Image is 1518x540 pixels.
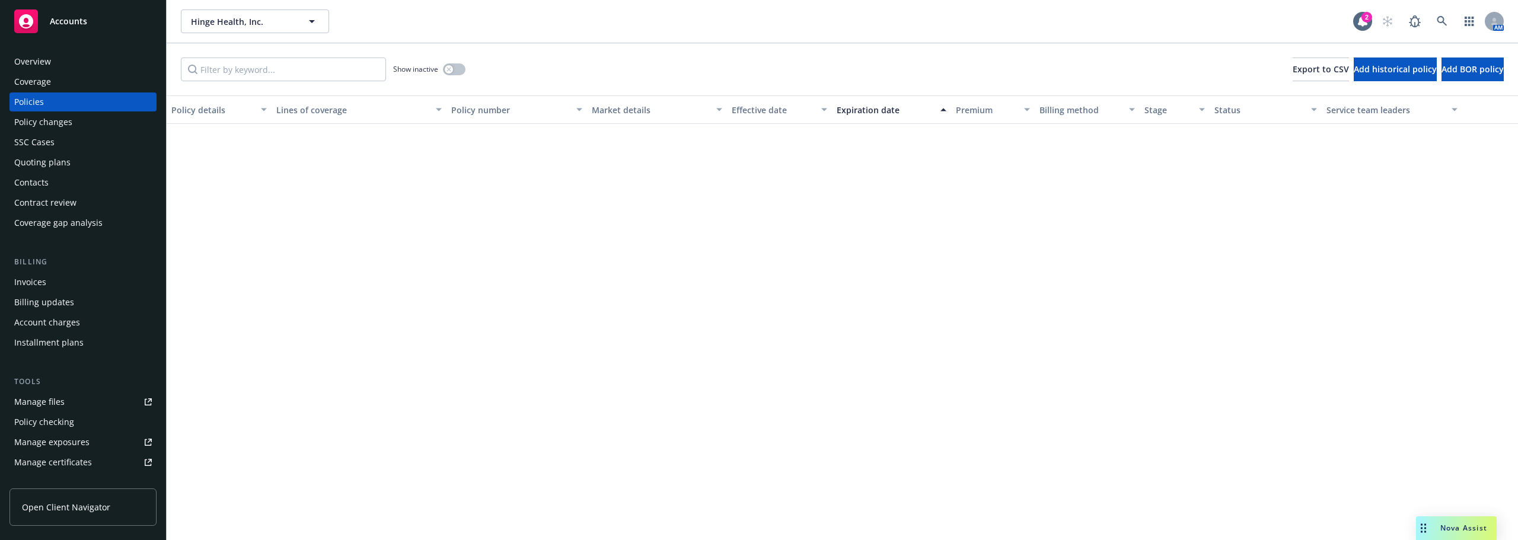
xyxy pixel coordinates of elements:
div: Stage [1144,104,1192,116]
div: Quoting plans [14,153,71,172]
a: SSC Cases [9,133,157,152]
div: Billing [9,256,157,268]
button: Stage [1140,95,1210,124]
button: Export to CSV [1293,57,1349,81]
a: Contract review [9,193,157,212]
a: Accounts [9,5,157,38]
a: Overview [9,52,157,71]
div: Policy checking [14,413,74,432]
a: Billing updates [9,293,157,312]
div: Contacts [14,173,49,192]
a: Search [1430,9,1454,33]
a: Manage exposures [9,433,157,452]
div: Account charges [14,313,80,332]
button: Policy number [447,95,586,124]
span: Add BOR policy [1442,63,1504,75]
div: Drag to move [1416,516,1431,540]
a: Invoices [9,273,157,292]
button: Effective date [727,95,832,124]
span: Add historical policy [1354,63,1437,75]
div: Billing updates [14,293,74,312]
a: Start snowing [1376,9,1399,33]
div: Manage files [14,392,65,411]
div: Effective date [732,104,814,116]
div: SSC Cases [14,133,55,152]
a: Manage claims [9,473,157,492]
button: Nova Assist [1416,516,1497,540]
button: Market details [587,95,727,124]
div: Overview [14,52,51,71]
div: Service team leaders [1326,104,1444,116]
div: Coverage [14,72,51,91]
button: Lines of coverage [272,95,447,124]
input: Filter by keyword... [181,57,386,81]
a: Switch app [1458,9,1481,33]
a: Quoting plans [9,153,157,172]
div: Invoices [14,273,46,292]
a: Policy checking [9,413,157,432]
button: Expiration date [832,95,951,124]
div: Policy changes [14,113,72,132]
button: Add historical policy [1354,57,1437,81]
a: Policies [9,92,157,111]
a: Policy changes [9,113,157,132]
div: Installment plans [14,333,84,352]
span: Hinge Health, Inc. [191,15,294,28]
div: Premium [956,104,1018,116]
span: Open Client Navigator [22,501,110,513]
div: Billing method [1039,104,1122,116]
button: Billing method [1035,95,1140,124]
div: Contract review [14,193,76,212]
div: Status [1214,104,1304,116]
button: Hinge Health, Inc. [181,9,329,33]
a: Contacts [9,173,157,192]
span: Show inactive [393,64,438,74]
span: Export to CSV [1293,63,1349,75]
div: Expiration date [837,104,933,116]
div: Market details [592,104,709,116]
div: Manage certificates [14,453,92,472]
a: Coverage [9,72,157,91]
button: Add BOR policy [1442,57,1504,81]
button: Policy details [167,95,272,124]
div: Policies [14,92,44,111]
a: Account charges [9,313,157,332]
span: Accounts [50,17,87,26]
span: Nova Assist [1440,523,1487,533]
a: Manage certificates [9,453,157,472]
div: Policy details [171,104,254,116]
div: 2 [1361,12,1372,23]
div: Coverage gap analysis [14,213,103,232]
button: Premium [951,95,1035,124]
div: Manage claims [14,473,74,492]
div: Lines of coverage [276,104,429,116]
div: Manage exposures [14,433,90,452]
div: Policy number [451,104,569,116]
button: Service team leaders [1322,95,1462,124]
a: Installment plans [9,333,157,352]
a: Report a Bug [1403,9,1427,33]
a: Coverage gap analysis [9,213,157,232]
button: Status [1210,95,1322,124]
div: Tools [9,376,157,388]
a: Manage files [9,392,157,411]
